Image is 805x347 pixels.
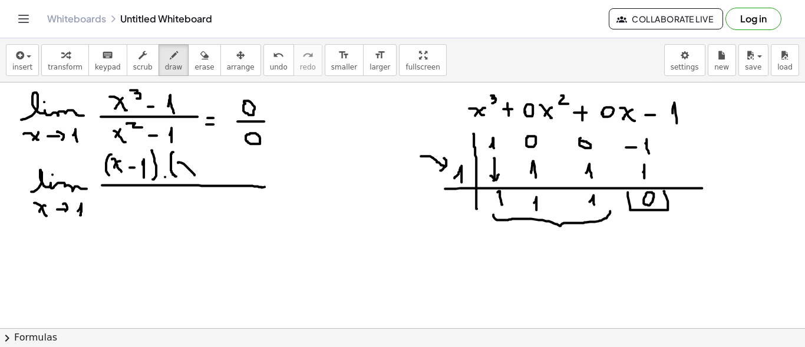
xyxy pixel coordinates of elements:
[159,44,189,76] button: draw
[270,63,288,71] span: undo
[220,44,261,76] button: arrange
[88,44,127,76] button: keyboardkeypad
[771,44,799,76] button: load
[664,44,705,76] button: settings
[338,48,349,62] i: format_size
[165,63,183,71] span: draw
[405,63,440,71] span: fullscreen
[331,63,357,71] span: smaller
[619,14,713,24] span: Collaborate Live
[263,44,294,76] button: undoundo
[293,44,322,76] button: redoredo
[6,44,39,76] button: insert
[194,63,214,71] span: erase
[325,44,364,76] button: format_sizesmaller
[671,63,699,71] span: settings
[363,44,397,76] button: format_sizelarger
[41,44,89,76] button: transform
[95,63,121,71] span: keypad
[102,48,113,62] i: keyboard
[188,44,220,76] button: erase
[738,44,768,76] button: save
[273,48,284,62] i: undo
[127,44,159,76] button: scrub
[14,9,33,28] button: Toggle navigation
[227,63,255,71] span: arrange
[48,63,83,71] span: transform
[714,63,729,71] span: new
[374,48,385,62] i: format_size
[47,13,106,25] a: Whiteboards
[369,63,390,71] span: larger
[302,48,314,62] i: redo
[725,8,781,30] button: Log in
[399,44,446,76] button: fullscreen
[708,44,736,76] button: new
[12,63,32,71] span: insert
[777,63,793,71] span: load
[133,63,153,71] span: scrub
[300,63,316,71] span: redo
[609,8,723,29] button: Collaborate Live
[745,63,761,71] span: save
